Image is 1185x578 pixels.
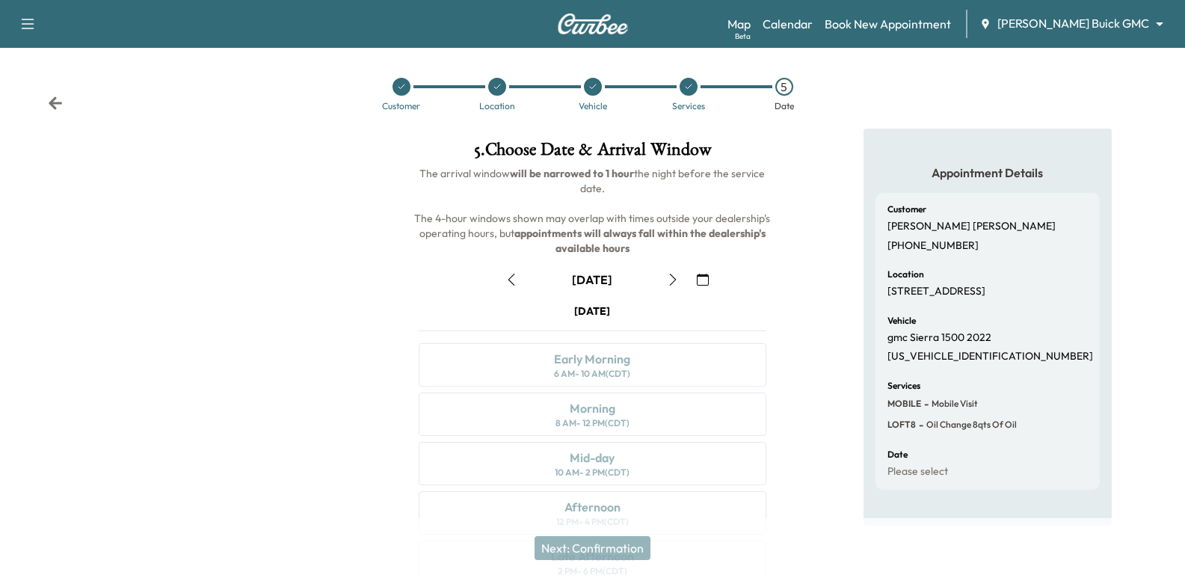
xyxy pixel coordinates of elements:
[775,102,794,111] div: Date
[887,316,916,325] h6: Vehicle
[574,304,610,319] div: [DATE]
[407,141,778,166] h1: 5 . Choose Date & Arrival Window
[887,270,924,279] h6: Location
[887,285,985,298] p: [STREET_ADDRESS]
[887,398,921,410] span: MOBILE
[579,102,607,111] div: Vehicle
[997,15,1149,32] span: [PERSON_NAME] Buick GMC
[727,15,751,33] a: MapBeta
[887,465,948,479] p: Please select
[887,239,979,253] p: [PHONE_NUMBER]
[887,450,908,459] h6: Date
[672,102,705,111] div: Services
[382,102,420,111] div: Customer
[875,165,1100,181] h5: Appointment Details
[763,15,813,33] a: Calendar
[929,398,978,410] span: Mobile Visit
[414,167,772,255] span: The arrival window the night before the service date. The 4-hour windows shown may overlap with t...
[923,419,1017,431] span: Oil Change 8qts of oil
[479,102,515,111] div: Location
[887,205,926,214] h6: Customer
[921,396,929,411] span: -
[887,350,1093,363] p: [US_VEHICLE_IDENTIFICATION_NUMBER]
[916,417,923,432] span: -
[510,167,634,180] b: will be narrowed to 1 hour
[514,227,768,255] b: appointments will always fall within the dealership's available hours
[48,96,63,111] div: Back
[887,419,916,431] span: LOFT8
[572,271,612,288] div: [DATE]
[735,31,751,42] div: Beta
[887,220,1056,233] p: [PERSON_NAME] [PERSON_NAME]
[775,78,793,96] div: 5
[887,331,991,345] p: gmc Sierra 1500 2022
[825,15,951,33] a: Book New Appointment
[887,381,920,390] h6: Services
[557,13,629,34] img: Curbee Logo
